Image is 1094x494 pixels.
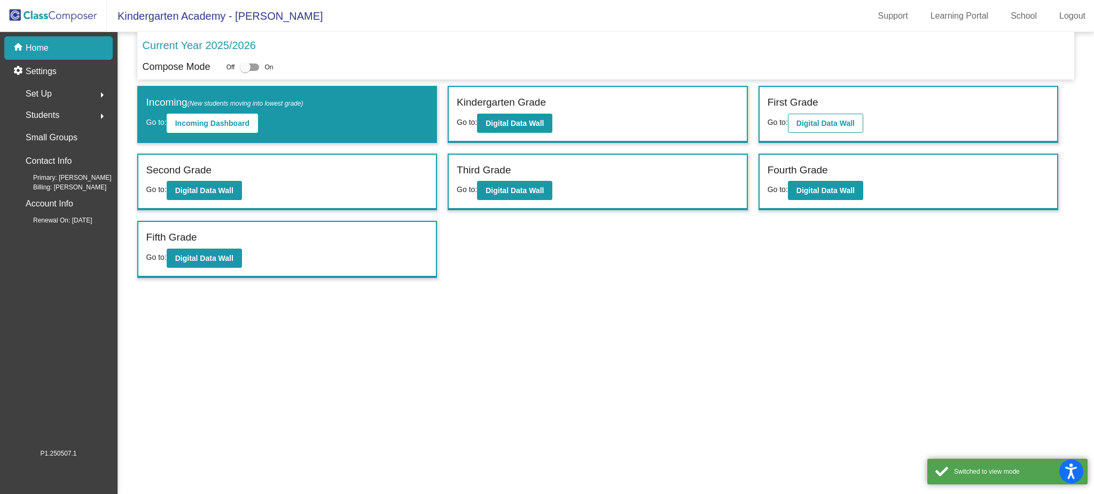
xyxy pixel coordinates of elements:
button: Digital Data Wall [788,114,863,133]
a: Logout [1051,7,1094,25]
span: Primary: [PERSON_NAME] [16,173,112,182]
p: Account Info [26,196,73,211]
label: Fifth Grade [146,230,197,245]
span: Go to: [457,185,477,194]
b: Digital Data Wall [486,119,544,128]
span: Go to: [768,118,788,126]
span: Go to: [768,185,788,194]
label: Second Grade [146,163,212,178]
p: Current Year 2025/2026 [143,37,256,53]
button: Digital Data Wall [477,114,552,133]
mat-icon: settings [13,65,26,78]
b: Digital Data Wall [175,186,233,195]
mat-icon: arrow_right [96,89,108,101]
mat-icon: arrow_right [96,110,108,123]
span: On [264,62,273,72]
b: Digital Data Wall [796,186,855,195]
span: Students [26,108,59,123]
a: Learning Portal [922,7,997,25]
div: Switched to view mode [954,467,1080,476]
span: Go to: [146,118,167,126]
span: Go to: [146,185,167,194]
span: (New students moving into lowest grade) [187,100,303,107]
p: Home [26,42,49,54]
button: Digital Data Wall [167,181,242,200]
span: Off [226,62,235,72]
b: Digital Data Wall [175,254,233,262]
span: Renewal On: [DATE] [16,216,92,225]
p: Settings [26,65,57,78]
b: Digital Data Wall [486,186,544,195]
span: Go to: [146,253,167,261]
b: Digital Data Wall [796,119,855,128]
mat-icon: home [13,42,26,54]
p: Contact Info [26,154,72,169]
span: Billing: [PERSON_NAME] [16,182,106,192]
span: Kindergarten Academy - [PERSON_NAME] [107,7,323,25]
button: Digital Data Wall [167,249,242,268]
button: Digital Data Wall [477,181,552,200]
a: Support [870,7,917,25]
span: Go to: [457,118,477,126]
span: Set Up [26,86,52,101]
p: Compose Mode [143,60,210,74]
label: First Grade [768,95,818,110]
label: Kindergarten Grade [457,95,546,110]
button: Digital Data Wall [788,181,863,200]
a: School [1002,7,1045,25]
p: Small Groups [26,130,77,145]
label: Third Grade [457,163,511,178]
b: Incoming Dashboard [175,119,249,128]
label: Incoming [146,95,303,110]
button: Incoming Dashboard [167,114,258,133]
label: Fourth Grade [768,163,828,178]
